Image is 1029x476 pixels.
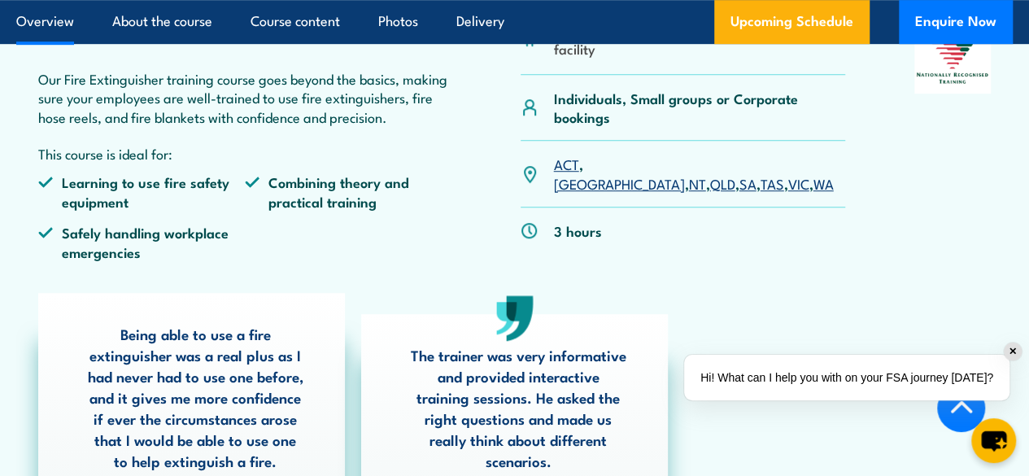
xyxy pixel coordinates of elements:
[788,173,809,193] a: VIC
[38,223,245,261] li: Safely handling workplace emergencies
[38,69,451,126] p: Our Fire Extinguisher training course goes beyond the basics, making sure your employees are well...
[689,173,706,193] a: NT
[813,173,834,193] a: WA
[554,154,579,173] a: ACT
[914,22,991,94] img: Nationally Recognised Training logo.
[554,20,846,59] li: PUAFER008 Confine small emergencies in a facility
[38,144,451,163] p: This course is ideal for:
[1004,343,1022,360] div: ✕
[684,355,1009,400] div: Hi! What can I help you with on your FSA journey [DATE]?
[409,344,627,471] p: The trainer was very informative and provided interactive training sessions. He asked the right q...
[86,323,304,471] p: Being able to use a fire extinguisher was a real plus as I had never had to use one before, and i...
[554,221,602,240] p: 3 hours
[554,155,846,193] p: , , , , , , ,
[761,173,784,193] a: TAS
[739,173,756,193] a: SA
[554,89,846,127] p: Individuals, Small groups or Corporate bookings
[710,173,735,193] a: QLD
[245,172,451,211] li: Combining theory and practical training
[554,173,685,193] a: [GEOGRAPHIC_DATA]
[971,418,1016,463] button: chat-button
[38,172,245,211] li: Learning to use fire safety equipment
